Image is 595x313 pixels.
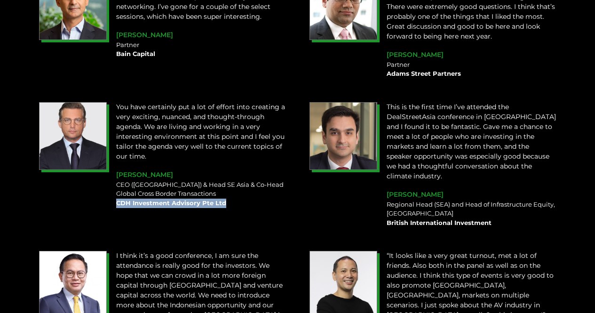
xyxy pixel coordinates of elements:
[309,102,377,170] img: Rohit-Anand
[116,40,286,59] div: Partner
[387,60,556,79] div: Partner
[116,199,226,207] b: CDH Investment Advisory Pte Ltd
[116,170,173,179] span: [PERSON_NAME]
[387,200,556,228] div: Regional Head (SEA) and Head of Infrastructure Equity, [GEOGRAPHIC_DATA]
[116,50,155,57] b: Bain Capital
[116,102,286,161] p: You have certainly put a lot of effort into creating a very exciting, nuanced, and thought-throug...
[116,31,173,39] span: [PERSON_NAME]
[387,219,492,226] b: British International Investment
[387,190,444,199] span: [PERSON_NAME]
[387,70,461,77] b: Adams Street Partners
[39,102,107,170] img: Thomas Lanyi
[387,102,556,181] p: This is the first time I’ve attended the DealStreetAsia conference in [GEOGRAPHIC_DATA] and I fou...
[387,50,444,59] span: [PERSON_NAME]
[116,180,286,208] div: CEO ([GEOGRAPHIC_DATA]) & Head SE Asia & Co-Head Global Cross Border Transactions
